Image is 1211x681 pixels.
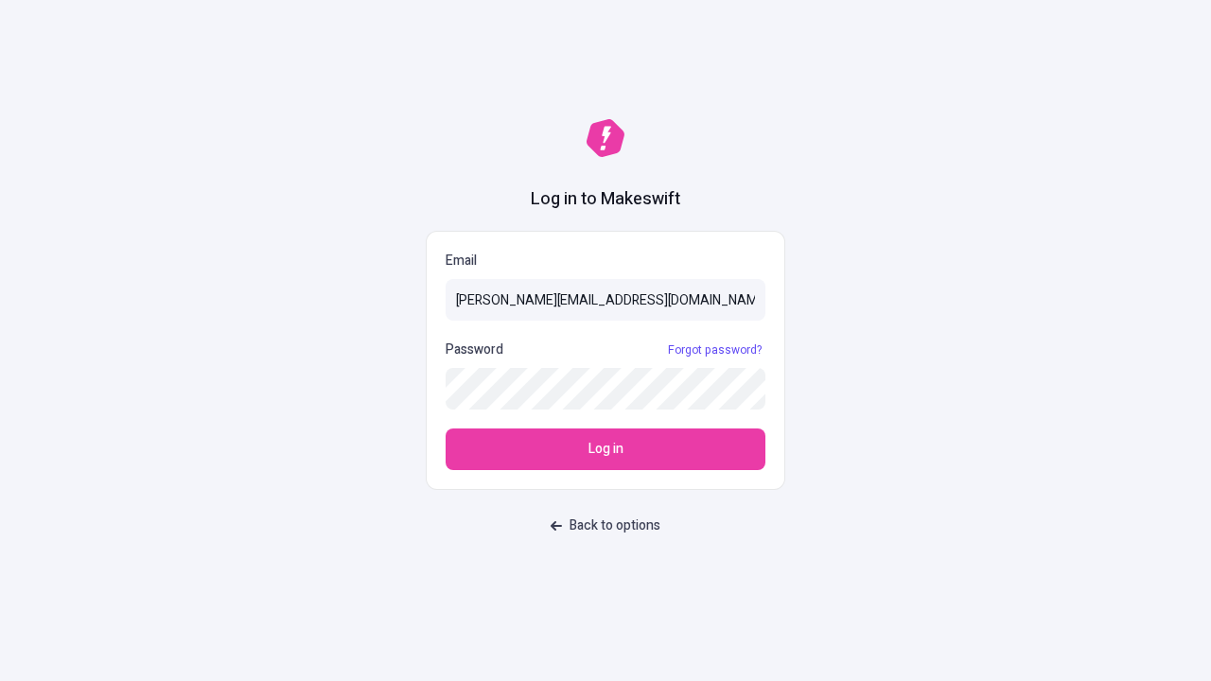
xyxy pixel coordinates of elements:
[531,187,680,212] h1: Log in to Makeswift
[664,342,765,358] a: Forgot password?
[570,515,660,536] span: Back to options
[446,428,765,470] button: Log in
[539,509,672,543] button: Back to options
[446,340,503,360] p: Password
[446,251,765,271] p: Email
[446,279,765,321] input: Email
[588,439,623,460] span: Log in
